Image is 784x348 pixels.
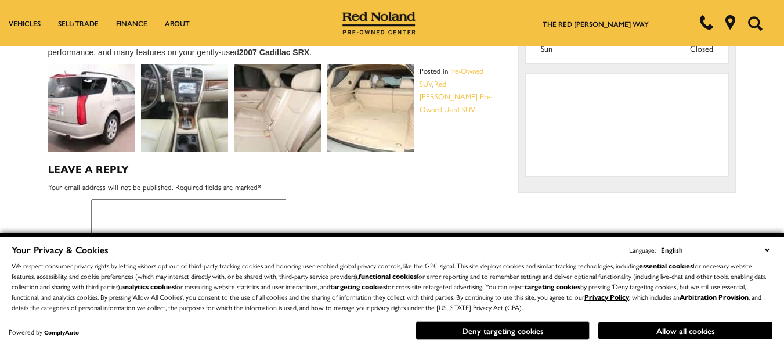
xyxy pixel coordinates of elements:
iframe: Dealer location map [532,80,722,167]
strong: targeting cookies [330,281,386,292]
strong: Arbitration Provision [680,292,749,302]
img: Cargo Space 2007 Cadillac SRX SUV for sale Colorado Springs [327,64,414,152]
h3: Leave a Reply [48,163,501,175]
img: Interior 2007 Cadillac SRX SUV for sale Colorado Springs [141,64,228,152]
strong: analytics cookies [121,281,175,292]
a: Red Noland Pre-Owned [342,16,416,27]
button: Deny targeting cookies [416,321,590,340]
img: Red Noland Pre-Owned [342,12,416,35]
span: Your email address will not be published. [48,181,173,192]
strong: essential cookies [639,260,693,271]
strong: functional cookies [359,271,417,281]
span: Closed [690,42,713,55]
span: Your Privacy & Cookies [12,243,109,256]
img: Rear Seats 2007 Cadillac SRX SUV for sale Colorado Springs [234,64,321,152]
button: Allow all cookies [598,322,772,339]
p: We respect consumer privacy rights by letting visitors opt out of third-party tracking cookies an... [12,260,772,313]
a: Used SUV [444,103,475,114]
strong: 2007 Cadillac SRX [239,48,309,57]
a: Pre-Owned SUV [420,65,483,89]
img: 2007 Cadillac SRX SUV for sale Colorado Springs [48,64,135,152]
span: Sun [541,42,552,54]
a: ComplyAuto [44,328,79,336]
a: The Red [PERSON_NAME] Way [543,19,649,29]
select: Language Select [658,243,772,256]
div: Powered by [9,328,79,336]
div: Language: [629,246,656,253]
span: Required fields are marked [175,181,261,192]
a: Privacy Policy [584,292,629,302]
a: Red [PERSON_NAME] Pre-Owned [420,78,493,114]
strong: targeting cookies [525,281,580,292]
button: Open the search field [743,1,767,46]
